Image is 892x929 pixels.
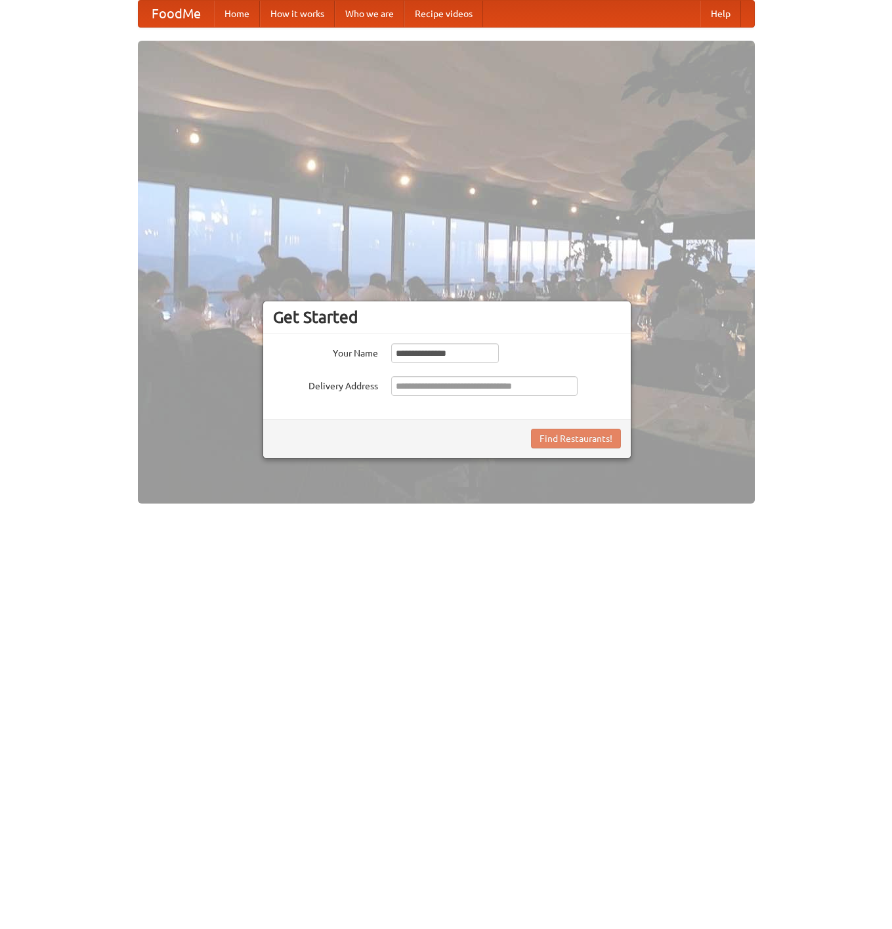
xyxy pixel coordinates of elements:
[138,1,214,27] a: FoodMe
[531,429,621,448] button: Find Restaurants!
[273,343,378,360] label: Your Name
[273,307,621,327] h3: Get Started
[700,1,741,27] a: Help
[273,376,378,393] label: Delivery Address
[404,1,483,27] a: Recipe videos
[214,1,260,27] a: Home
[260,1,335,27] a: How it works
[335,1,404,27] a: Who we are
